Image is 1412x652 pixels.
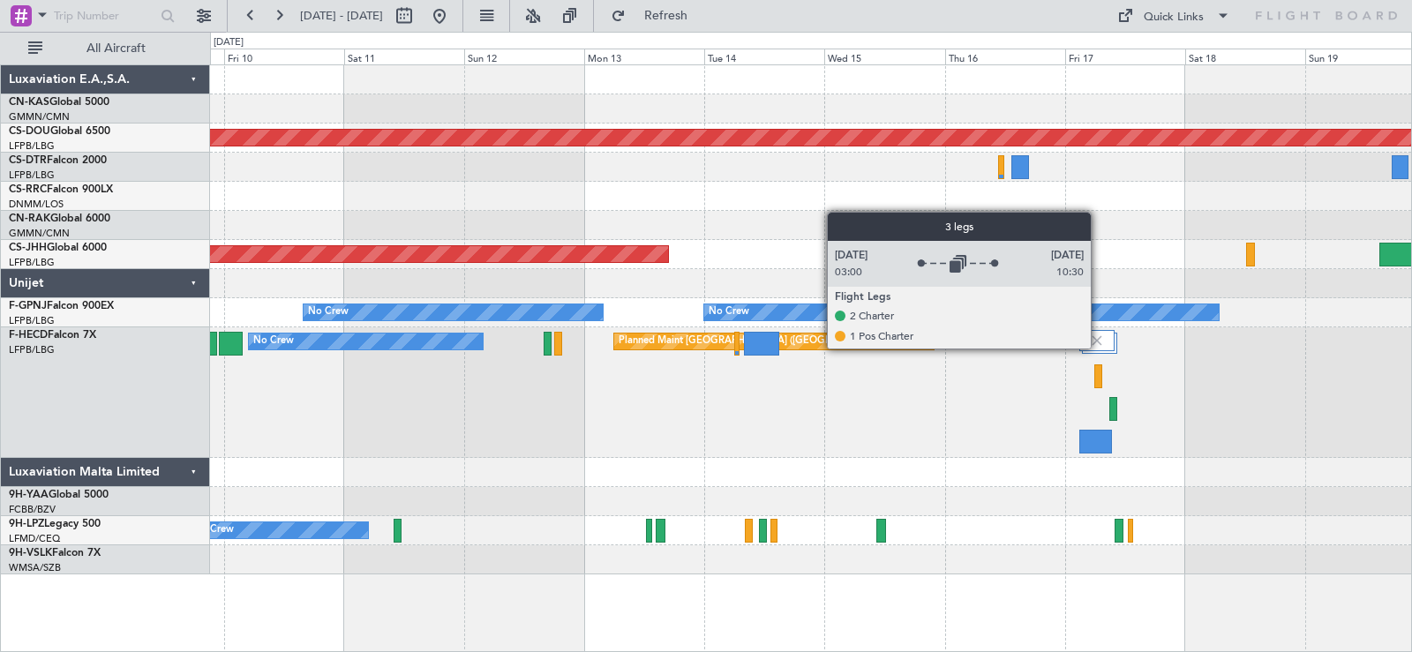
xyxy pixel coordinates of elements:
[9,243,47,253] span: CS-JHH
[9,561,61,574] a: WMSA/SZB
[464,49,584,64] div: Sun 12
[709,299,749,326] div: No Crew
[1065,49,1185,64] div: Fri 17
[584,49,704,64] div: Mon 13
[9,330,48,341] span: F-HECD
[9,169,55,182] a: LFPB/LBG
[9,330,96,341] a: F-HECDFalcon 7X
[9,548,101,558] a: 9H-VSLKFalcon 7X
[9,184,47,195] span: CS-RRC
[9,532,60,545] a: LFMD/CEQ
[253,328,294,355] div: No Crew
[9,214,50,224] span: CN-RAK
[629,10,703,22] span: Refresh
[224,49,344,64] div: Fri 10
[9,227,70,240] a: GMMN/CMN
[9,139,55,153] a: LFPB/LBG
[1089,333,1105,348] img: gray-close.svg
[1185,49,1305,64] div: Sat 18
[603,2,709,30] button: Refresh
[945,49,1065,64] div: Thu 16
[9,184,113,195] a: CS-RRCFalcon 900LX
[9,97,109,108] a: CN-KASGlobal 5000
[9,97,49,108] span: CN-KAS
[704,49,824,64] div: Tue 14
[9,110,70,124] a: GMMN/CMN
[9,256,55,269] a: LFPB/LBG
[9,301,114,311] a: F-GPNJFalcon 900EX
[9,519,44,529] span: 9H-LPZ
[9,301,47,311] span: F-GPNJ
[9,126,110,137] a: CS-DOUGlobal 6500
[9,490,49,500] span: 9H-YAA
[9,343,55,356] a: LFPB/LBG
[9,503,56,516] a: FCBB/BZV
[9,490,109,500] a: 9H-YAAGlobal 5000
[9,519,101,529] a: 9H-LPZLegacy 500
[193,517,234,543] div: No Crew
[1108,2,1239,30] button: Quick Links
[46,42,186,55] span: All Aircraft
[824,49,944,64] div: Wed 15
[9,243,107,253] a: CS-JHHGlobal 6000
[9,314,55,327] a: LFPB/LBG
[300,8,383,24] span: [DATE] - [DATE]
[1044,299,1085,326] div: No Crew
[9,155,47,166] span: CS-DTR
[19,34,192,63] button: All Aircraft
[9,126,50,137] span: CS-DOU
[9,155,107,166] a: CS-DTRFalcon 2000
[308,299,349,326] div: No Crew
[9,214,110,224] a: CN-RAKGlobal 6000
[619,328,897,355] div: Planned Maint [GEOGRAPHIC_DATA] ([GEOGRAPHIC_DATA])
[214,35,244,50] div: [DATE]
[9,548,52,558] span: 9H-VSLK
[1144,9,1204,26] div: Quick Links
[344,49,464,64] div: Sat 11
[54,3,155,29] input: Trip Number
[9,198,64,211] a: DNMM/LOS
